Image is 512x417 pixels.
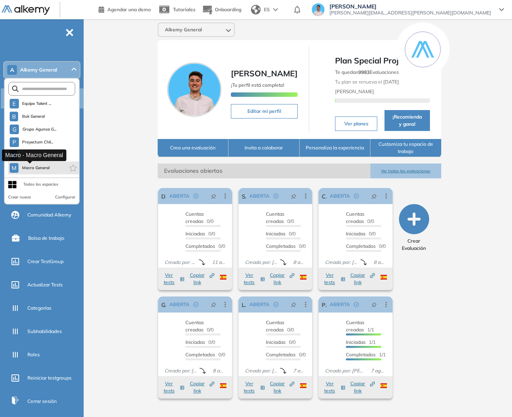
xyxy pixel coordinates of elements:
a: Digitador [161,188,166,204]
span: check-circle [193,194,198,198]
span: check-circle [193,302,198,307]
span: Completados [346,243,376,249]
button: Crea una evaluación [158,139,228,157]
span: 8 ago. 2025 [290,259,309,266]
button: pushpin [365,298,383,311]
span: Creado por: [PERSON_NAME] [322,259,360,266]
span: Creado por: [PERSON_NAME] [322,367,367,374]
span: Cuentas creadas [185,211,204,224]
span: Evaluaciones abiertas [158,164,370,178]
button: pushpin [285,298,302,311]
span: Buk General [21,113,45,120]
span: Completados [346,352,376,358]
button: pushpin [365,190,383,202]
span: 0/0 [266,339,296,345]
span: ABIERTA [330,192,350,200]
span: pushpin [291,193,296,199]
span: check-circle [273,194,278,198]
span: Tutoriales [173,6,195,12]
button: Configurar [55,194,76,200]
span: 0/0 [346,243,386,249]
span: Copiar link [269,380,294,395]
img: Logo [2,5,50,15]
span: Creado por: [PERSON_NAME] [161,367,199,374]
span: 1/1 [346,352,386,358]
span: 0/0 [346,231,376,237]
span: Categorías [27,305,51,312]
span: 0/0 [185,231,215,237]
button: Crear nuevo [8,194,31,200]
a: Prueba Macro Business Case [322,296,327,313]
span: [PERSON_NAME][EMAIL_ADDRESS][PERSON_NAME][DOMAIN_NAME] [329,10,491,16]
span: ¡Tu perfil está completo! [231,82,284,88]
span: Creado por: [PERSON_NAME] [242,259,280,266]
span: pushpin [291,301,296,308]
span: Copiar link [189,380,214,395]
img: ESP [300,383,306,388]
div: Macro - Macro General [2,149,66,161]
span: 8 ago. 2025 [370,259,389,266]
span: B [12,113,16,120]
span: 0/0 [185,211,214,224]
span: 7 ago. 2025 [368,367,390,374]
span: ABIERTA [249,301,269,308]
a: Comercial [322,188,327,204]
button: Invita a colaborar [228,139,299,157]
span: 1/1 [346,339,376,345]
span: ABIERTA [249,192,269,200]
a: Lear Corporation [242,296,247,313]
span: Equipo Talent ... [22,100,51,107]
span: 0/0 [266,243,306,249]
span: check-circle [273,302,278,307]
span: Completados [185,243,215,249]
span: Copiar link [350,380,375,395]
img: ESP [380,383,387,388]
button: pushpin [205,190,222,202]
img: Foto de perfil [167,63,221,117]
span: 0/0 [266,319,294,333]
span: Creado por: [PERSON_NAME] [242,367,280,374]
button: Copiar link [269,272,294,286]
button: Ver tests [243,380,265,395]
span: Cuentas creadas [346,211,364,224]
span: [PERSON_NAME] [329,3,491,10]
img: world [251,5,261,14]
button: Customiza tu espacio de trabajo [370,139,441,157]
span: ABIERTA [169,192,189,200]
span: Actualizar Tests [27,281,63,288]
span: 0/0 [185,319,214,333]
button: Ver tests [162,380,185,395]
span: pushpin [371,193,377,199]
span: Grupo Agunsa G... [22,126,56,133]
span: 1/1 [346,319,374,333]
span: A [10,67,14,73]
span: 0/0 [346,211,374,224]
button: Editar mi perfil [231,104,298,119]
span: Creado por: [PERSON_NAME] [161,259,199,266]
span: ES [264,6,270,13]
span: Onboarding [215,6,241,12]
span: 0/0 [266,231,296,237]
span: [PERSON_NAME] [231,68,298,78]
button: Onboarding [202,1,241,18]
span: Te quedan Evaluaciones [335,69,399,75]
span: G [12,126,16,133]
button: Ver planes [335,117,377,131]
span: Alkemy General [165,27,202,33]
button: Crear Evaluación [396,204,432,252]
span: 0/0 [266,352,306,358]
button: Copiar link [350,272,375,286]
button: pushpin [285,190,302,202]
span: Completados [266,243,296,249]
span: Iniciadas [266,339,286,345]
span: Alkemy General [20,67,57,73]
button: Ver tests [323,380,345,395]
img: ESP [300,275,306,280]
span: pushpin [211,193,216,199]
button: Ver tests [243,272,265,286]
span: P [12,139,16,145]
span: Macro General [22,165,50,171]
span: pushpin [211,301,216,308]
span: 8 ago. 2025 [210,367,228,374]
